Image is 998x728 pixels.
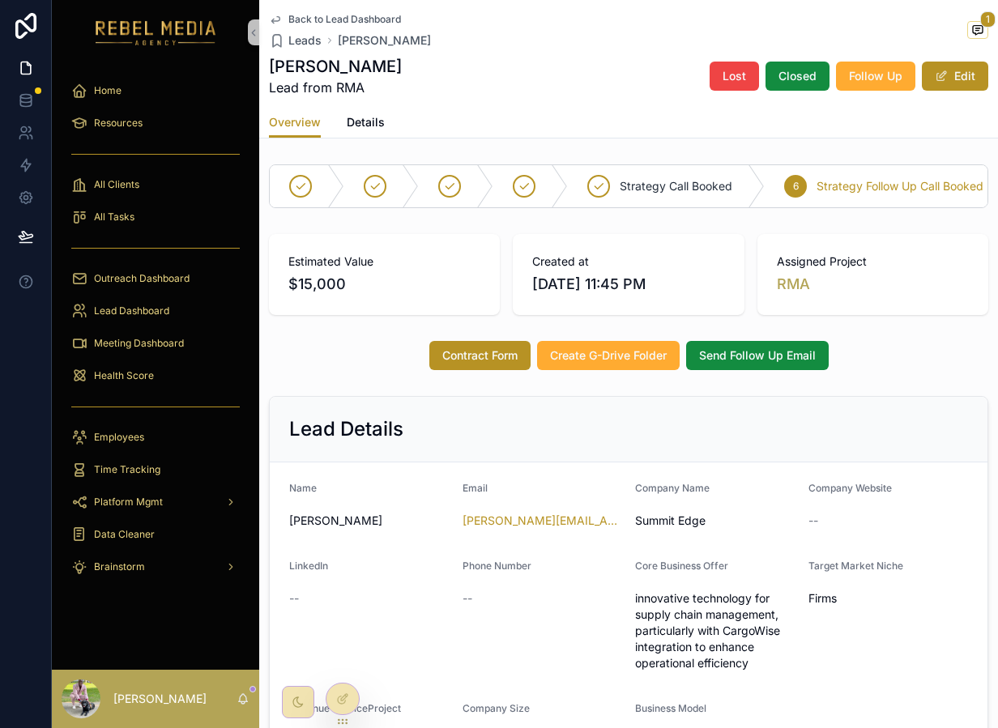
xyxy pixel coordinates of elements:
[347,114,385,130] span: Details
[922,62,988,91] button: Edit
[817,178,983,194] span: Strategy Follow Up Call Booked
[289,482,317,494] span: Name
[94,272,190,285] span: Outreach Dashboard
[62,520,249,549] a: Data Cleaner
[94,496,163,509] span: Platform Mgmt
[778,68,817,84] span: Closed
[62,296,249,326] a: Lead Dashboard
[269,13,401,26] a: Back to Lead Dashboard
[699,347,816,364] span: Send Follow Up Email
[62,423,249,452] a: Employees
[62,552,249,581] a: Brainstorm
[269,114,321,130] span: Overview
[96,19,216,45] img: App logo
[808,560,903,572] span: Target Market Niche
[836,62,915,91] button: Follow Up
[62,455,249,484] a: Time Tracking
[94,304,169,317] span: Lead Dashboard
[620,178,732,194] span: Strategy Call Booked
[808,513,818,529] span: --
[288,273,480,296] span: $15,000
[635,513,795,529] span: Summit Edge
[62,264,249,293] a: Outreach Dashboard
[94,117,143,130] span: Resources
[62,329,249,358] a: Meeting Dashboard
[113,691,207,707] p: [PERSON_NAME]
[62,76,249,105] a: Home
[532,273,724,296] span: [DATE] 11:45 PM
[766,62,830,91] button: Closed
[94,337,184,350] span: Meeting Dashboard
[94,528,155,541] span: Data Cleaner
[347,108,385,140] a: Details
[94,463,160,476] span: Time Tracking
[94,178,139,191] span: All Clients
[288,253,480,270] span: Estimated Value
[710,62,759,91] button: Lost
[269,108,321,138] a: Overview
[288,32,322,49] span: Leads
[777,253,969,270] span: Assigned Project
[635,560,728,572] span: Core Business Offer
[635,590,795,671] span: innovative technology for supply chain management, particularly with CargoWise integration to enh...
[980,11,996,28] span: 1
[463,590,472,607] span: --
[62,202,249,232] a: All Tasks
[429,341,531,370] button: Contract Form
[537,341,680,370] button: Create G-Drive Folder
[686,341,829,370] button: Send Follow Up Email
[463,560,531,572] span: Phone Number
[338,32,431,49] a: [PERSON_NAME]
[463,513,623,529] a: [PERSON_NAME][EMAIL_ADDRESS][PERSON_NAME][DOMAIN_NAME]
[94,431,144,444] span: Employees
[808,590,969,607] span: Firms
[442,347,518,364] span: Contract Form
[635,702,706,714] span: Business Model
[289,416,403,442] h2: Lead Details
[62,170,249,199] a: All Clients
[532,253,724,270] span: Created at
[635,482,710,494] span: Company Name
[849,68,902,84] span: Follow Up
[94,84,122,97] span: Home
[463,482,488,494] span: Email
[967,21,988,41] button: 1
[288,13,401,26] span: Back to Lead Dashboard
[793,180,799,193] span: 6
[463,702,530,714] span: Company Size
[289,513,450,529] span: [PERSON_NAME]
[808,482,892,494] span: Company Website
[62,109,249,138] a: Resources
[94,369,154,382] span: Health Score
[62,487,249,517] a: Platform Mgmt
[269,32,322,49] a: Leads
[777,273,810,296] a: RMA
[94,560,145,573] span: Brainstorm
[269,78,402,97] span: Lead from RMA
[94,211,134,224] span: All Tasks
[289,560,328,572] span: LinkedIn
[269,55,402,78] h1: [PERSON_NAME]
[289,590,299,607] span: --
[723,68,746,84] span: Lost
[550,347,667,364] span: Create G-Drive Folder
[62,361,249,390] a: Health Score
[52,65,259,602] div: scrollable content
